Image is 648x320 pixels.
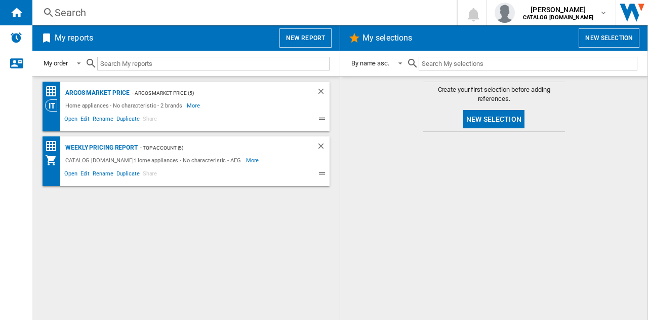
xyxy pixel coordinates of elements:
[45,99,63,112] div: Category View
[45,140,63,153] div: Price Matrix
[523,14,593,21] b: CATALOG [DOMAIN_NAME]
[63,114,79,126] span: Open
[44,59,68,67] div: My order
[419,57,637,70] input: Search My selections
[63,154,246,166] div: CATALOG [DOMAIN_NAME]:Home appliances - No characteristic - AEG
[246,154,261,166] span: More
[579,28,639,48] button: New selection
[141,114,159,126] span: Share
[63,87,130,99] div: Argos Market Price
[495,3,515,23] img: profile.jpg
[63,99,187,112] div: Home appliances - No characteristic - 2 brands
[187,99,201,112] span: More
[91,114,114,126] span: Rename
[279,28,332,48] button: New report
[115,114,141,126] span: Duplicate
[316,87,330,99] div: Delete
[91,169,114,181] span: Rename
[130,87,296,99] div: - Argos Market price (5)
[45,85,63,98] div: Price Matrix
[351,59,389,67] div: By name asc.
[79,169,92,181] span: Edit
[141,169,159,181] span: Share
[63,141,138,154] div: Weekly Pricing report
[360,28,414,48] h2: My selections
[79,114,92,126] span: Edit
[316,141,330,154] div: Delete
[463,110,524,128] button: New selection
[63,169,79,181] span: Open
[10,31,22,44] img: alerts-logo.svg
[523,5,593,15] span: [PERSON_NAME]
[115,169,141,181] span: Duplicate
[53,28,95,48] h2: My reports
[55,6,430,20] div: Search
[97,57,330,70] input: Search My reports
[423,85,565,103] span: Create your first selection before adding references.
[138,141,296,154] div: - Top Account (5)
[45,154,63,166] div: My Assortment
